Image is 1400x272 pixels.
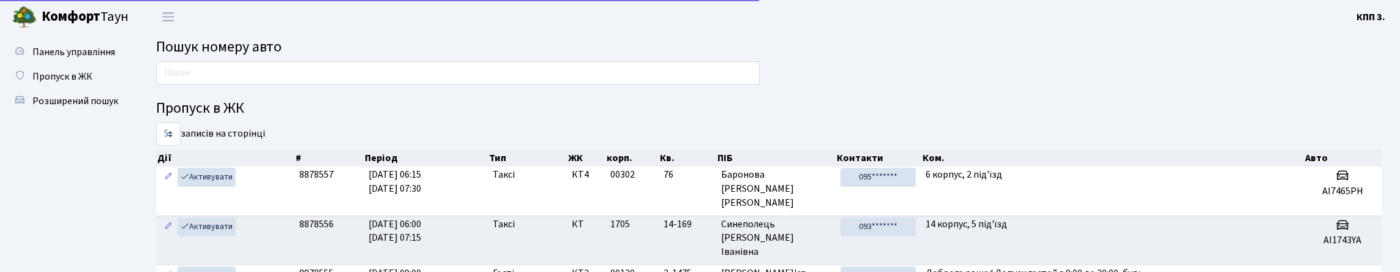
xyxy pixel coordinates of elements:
th: ЖК [567,149,606,167]
h5: AI1743YA [1309,235,1377,246]
th: Дії [156,149,294,167]
a: Активувати [178,168,236,187]
span: КТ [572,217,601,232]
span: 8878557 [299,168,334,181]
input: Пошук [156,61,760,85]
th: Ком. [921,149,1305,167]
span: Розширений пошук [32,94,118,108]
b: Комфорт [42,7,100,26]
th: Кв. [659,149,717,167]
a: Активувати [178,217,236,236]
span: КТ4 [572,168,601,182]
span: 14 корпус, 5 під'їзд [926,217,1007,231]
select: записів на сторінці [156,123,181,146]
th: Тип [488,149,566,167]
span: 76 [664,168,712,182]
th: корп. [605,149,659,167]
a: КПП 3. [1357,10,1385,25]
label: записів на сторінці [156,123,265,146]
span: 14-169 [664,217,712,232]
span: Таксі [493,217,515,232]
span: 00302 [610,168,635,181]
span: Таун [42,7,129,28]
span: Таксі [493,168,515,182]
img: logo.png [12,5,37,29]
th: Період [364,149,488,167]
a: Редагувати [161,168,176,187]
span: Пропуск в ЖК [32,70,92,83]
span: Баронова [PERSON_NAME] [PERSON_NAME] [721,168,831,210]
th: ПІБ [716,149,836,167]
a: Панель управління [6,40,129,64]
h4: Пропуск в ЖК [156,100,1382,118]
a: Розширений пошук [6,89,129,113]
th: Авто [1304,149,1382,167]
th: # [294,149,364,167]
span: [DATE] 06:00 [DATE] 07:15 [369,217,421,245]
span: 8878556 [299,217,334,231]
span: [DATE] 06:15 [DATE] 07:30 [369,168,421,195]
a: Редагувати [161,217,176,236]
a: Пропуск в ЖК [6,64,129,89]
th: Контакти [836,149,921,167]
button: Переключити навігацію [153,7,184,27]
span: Пошук номеру авто [156,36,282,58]
span: 1705 [610,217,630,231]
span: 6 корпус, 2 під'їзд [926,168,1002,181]
span: Панель управління [32,45,115,59]
span: Синеполець [PERSON_NAME] Іванівна [721,217,831,260]
h5: AI7465PH [1309,186,1377,197]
